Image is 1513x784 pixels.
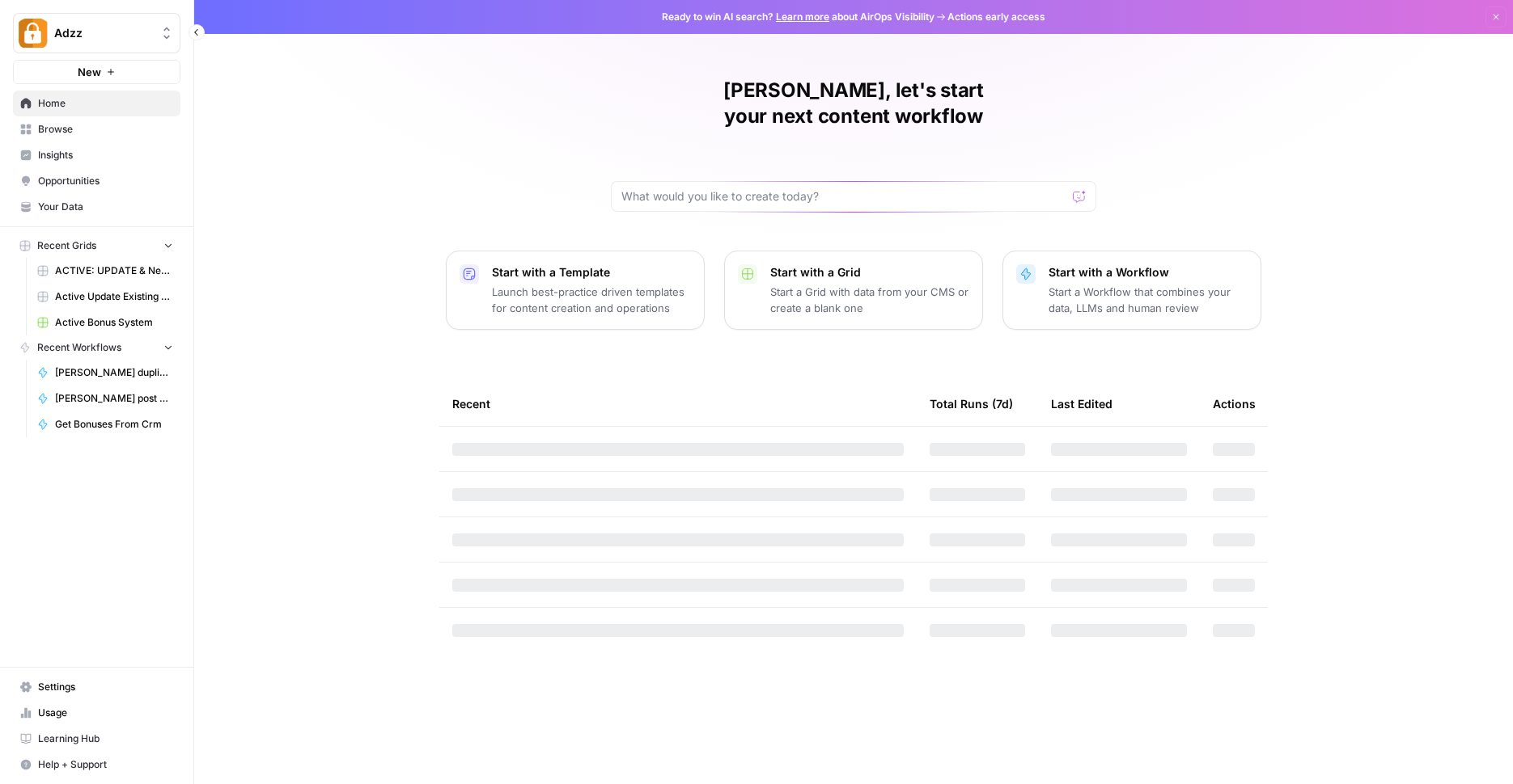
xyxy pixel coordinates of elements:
a: ACTIVE: UPDATE & New Casino Reviews [30,258,180,284]
a: [PERSON_NAME] post updater [30,386,180,411]
img: Adzz Logo [19,19,48,48]
span: Recent Grids [37,238,96,253]
p: Start a Workflow that combines your data, LLMs and human review [1049,284,1248,316]
span: Usage [38,706,173,720]
a: Learn more [776,11,829,23]
span: Active Update Existing Post [55,289,173,304]
a: Learning Hub [13,726,180,752]
span: Settings [38,680,173,694]
div: Last Edited [1051,381,1112,426]
div: Actions [1213,381,1256,426]
div: Total Runs (7d) [930,381,1013,426]
span: Home [38,96,173,111]
span: Active Bonus System [55,315,173,330]
button: Workspace: Adzz [13,13,180,53]
span: New [78,64,101,80]
a: Active Bonus System [30,310,180,335]
a: Your Data [13,194,180,220]
a: Active Update Existing Post [30,284,180,310]
span: Your Data [38,200,173,214]
a: Home [13,91,180,116]
button: New [13,60,180,84]
span: Get Bonuses From Crm [55,417,173,432]
input: What would you like to create today? [621,188,1066,204]
span: Actions early access [947,10,1045,24]
span: Ready to win AI search? about AirOps Visibility [662,10,934,24]
button: Start with a WorkflowStart a Workflow that combines your data, LLMs and human review [1002,251,1261,330]
span: Learning Hub [38,731,173,746]
a: Browse [13,116,180,142]
p: Start with a Template [492,264,691,280]
span: [PERSON_NAME] duplicate check CRM [55,365,173,380]
span: Adzz [54,25,152,41]
span: Recent Workflows [37,340,121,355]
p: Start a Grid with data from your CMS or create a blank one [770,284,969,316]
button: Help + Support [13,752,180,778]
span: Browse [38,122,173,137]
button: Recent Workflows [13,335,180,360]
button: Start with a GridStart a Grid with data from your CMS or create a blank one [724,251,983,330]
p: Start with a Grid [770,264,969,280]
h1: [PERSON_NAME], let's start your next content workflow [611,78,1096,129]
a: Get Bonuses From Crm [30,411,180,437]
p: Start with a Workflow [1049,264,1248,280]
span: Opportunities [38,174,173,188]
span: Help + Support [38,757,173,772]
div: Recent [452,381,904,426]
a: Insights [13,142,180,168]
a: [PERSON_NAME] duplicate check CRM [30,360,180,386]
span: Insights [38,148,173,162]
button: Start with a TemplateLaunch best-practice driven templates for content creation and operations [446,251,705,330]
span: [PERSON_NAME] post updater [55,391,173,406]
a: Settings [13,674,180,700]
p: Launch best-practice driven templates for content creation and operations [492,284,691,316]
button: Recent Grids [13,234,180,258]
span: ACTIVE: UPDATE & New Casino Reviews [55,263,173,278]
a: Usage [13,700,180,726]
a: Opportunities [13,168,180,194]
